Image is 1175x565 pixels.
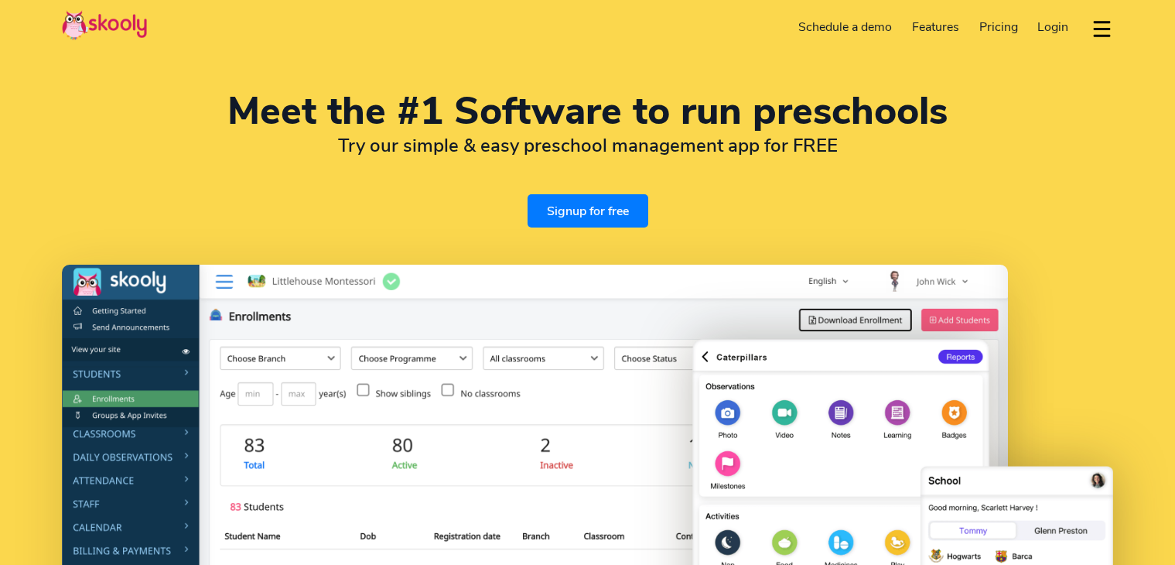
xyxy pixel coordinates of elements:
span: Login [1037,19,1068,36]
a: Pricing [969,15,1028,39]
a: Features [902,15,969,39]
h1: Meet the #1 Software to run preschools [62,93,1113,130]
a: Schedule a demo [789,15,903,39]
h2: Try our simple & easy preschool management app for FREE [62,134,1113,157]
a: Login [1027,15,1078,39]
span: Pricing [979,19,1018,36]
button: dropdown menu [1091,11,1113,46]
img: Skooly [62,10,147,40]
a: Signup for free [528,194,648,228]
